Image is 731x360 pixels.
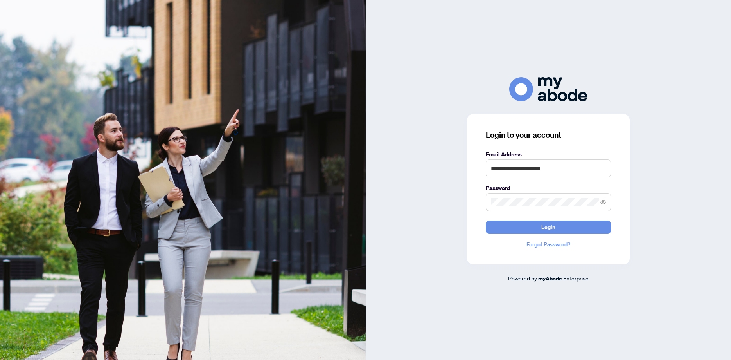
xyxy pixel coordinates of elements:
span: Login [541,221,555,233]
span: Enterprise [563,275,589,282]
label: Password [486,184,611,192]
span: Powered by [508,275,537,282]
button: Login [486,221,611,234]
label: Email Address [486,150,611,159]
h3: Login to your account [486,130,611,141]
a: Forgot Password? [486,240,611,249]
img: ma-logo [509,77,587,101]
span: eye-invisible [600,199,606,205]
a: myAbode [538,274,562,283]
